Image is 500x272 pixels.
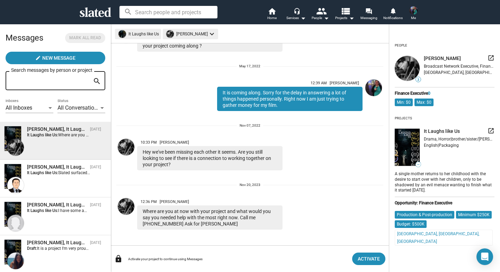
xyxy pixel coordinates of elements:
div: Broadcast Network Executive, Finance Executive, Producer, Product Placement Specialist, Theatrica... [424,64,494,69]
mat-chip: Min: $0 [395,99,413,106]
span: [PERSON_NAME] [424,55,461,62]
div: People [395,41,407,50]
mat-icon: view_list [340,6,350,16]
span: [PERSON_NAME] [160,140,189,145]
mat-icon: home [268,7,276,15]
div: [GEOGRAPHIC_DATA], [GEOGRAPHIC_DATA], [GEOGRAPHIC_DATA] [424,70,494,75]
img: Joseph Bernard [118,139,134,155]
img: undefined [395,129,420,166]
div: Opportunity: Finance Executive [395,201,494,205]
button: Mark all read [65,33,105,43]
div: gabriel ng, It Laughs like Us [27,164,87,170]
span: 12:36 PM [141,199,157,204]
mat-icon: lock [114,255,123,263]
a: Nicole Sell [364,78,383,112]
span: Packaging [439,143,459,148]
img: JoAnn Corso [7,215,24,231]
img: carly sacks [7,253,24,269]
mat-chip: Max: $0 [414,99,434,106]
input: Search people and projects [119,6,217,18]
div: It is a project I'm very proud of. We have an amazing cast put together, such as [27,246,90,251]
strong: It Laughs like Us: [27,208,58,213]
div: Hey we've been missing each other it seems. Are you still looking to see if there is a connection... [137,146,283,170]
div: Open Intercom Messenger [476,248,493,265]
span: Mark all read [69,34,101,42]
span: It Laughs like Us [424,128,460,135]
button: Services [284,7,308,22]
mat-chip: Production & Post-production [395,211,454,219]
mat-chip: [GEOGRAPHIC_DATA], [GEOGRAPHIC_DATA], [GEOGRAPHIC_DATA] [395,230,493,246]
span: All Inboxes [6,104,32,111]
mat-icon: create [35,55,41,61]
span: 0 [428,91,430,96]
mat-icon: launch [488,54,494,61]
div: Where are you at now with your project and what would you say you needed help with the most right... [137,205,283,230]
mat-icon: arrow_drop_down [299,14,307,22]
div: Services [286,14,306,22]
div: It is coming along. Sorry for the delay in answering a lot of things happened personally. Right n... [217,87,363,111]
img: It Laughs like Us [5,126,21,151]
span: | [438,143,439,148]
a: Joseph Bernard [116,197,136,231]
time: [DATE] [90,240,101,245]
strong: It Laughs like Us: [27,133,58,137]
mat-chip: Budget: $500K [395,220,427,228]
a: Home [260,7,284,22]
span: Messaging [360,14,377,22]
mat-chip: Minimum $250K [456,211,492,219]
img: undefined [395,56,420,81]
mat-icon: arrow_drop_down [322,14,330,22]
button: Nicole SellMe [405,5,422,23]
img: gabriel ng [7,177,24,194]
img: Joseph Bernard [118,198,134,215]
button: New Message [6,52,105,64]
span: English [424,143,438,148]
img: It Laughs like Us [5,202,21,227]
button: Activate [352,253,385,265]
mat-icon: headset_mic [294,8,300,14]
img: Nicole Sell [409,6,418,15]
span: — [416,163,421,167]
img: It Laughs like Us [5,240,21,264]
button: Projects [332,7,357,22]
img: Joseph Bernard [7,139,24,156]
span: 3 [416,78,421,82]
span: | [450,137,452,142]
div: A single mother returns to her childhood with the desire to start over with her children, only to... [395,170,494,194]
div: Projects [395,113,412,123]
a: Joseph Bernard [116,137,136,172]
span: [PERSON_NAME] [160,199,189,204]
time: [DATE] [90,165,101,169]
span: 12:39 AM [311,81,327,85]
span: Where are you at now with your project and what would you say you needed help with the most right... [58,133,353,137]
mat-icon: notifications [390,7,396,14]
mat-icon: forum [365,8,372,14]
span: Me [411,14,416,22]
div: JoAnn Corso, It Laughs like Us [27,202,87,208]
time: [DATE] [90,203,101,207]
mat-icon: arrow_drop_down [347,14,356,22]
strong: Draft: [27,246,37,251]
span: Slated surfaced It Laughs like Us as a match for my Accountant interest. I would love to share my... [58,170,371,175]
div: Joseph Bernard, It Laughs like Us [27,126,87,133]
span: Home [267,14,277,22]
h2: Messages [6,29,43,46]
button: People [308,7,332,22]
img: undefined [166,30,174,38]
mat-icon: people [316,6,326,16]
span: 10:33 PM [141,140,157,145]
div: Finance Executive [395,91,494,96]
mat-chip: [PERSON_NAME] [163,29,218,39]
span: New Message [42,52,75,64]
div: Activate your project to continue using Messages [128,257,347,261]
time: [DATE] [90,127,101,131]
a: Messaging [357,7,381,22]
span: Activate [358,253,380,265]
div: People [312,14,329,22]
mat-icon: launch [488,127,494,134]
span: Drama, Horror [424,137,450,142]
span: [PERSON_NAME] [330,81,359,85]
mat-icon: keyboard_arrow_down [208,30,216,38]
img: Nicole Sell [365,79,382,96]
img: It Laughs like Us [5,164,21,189]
